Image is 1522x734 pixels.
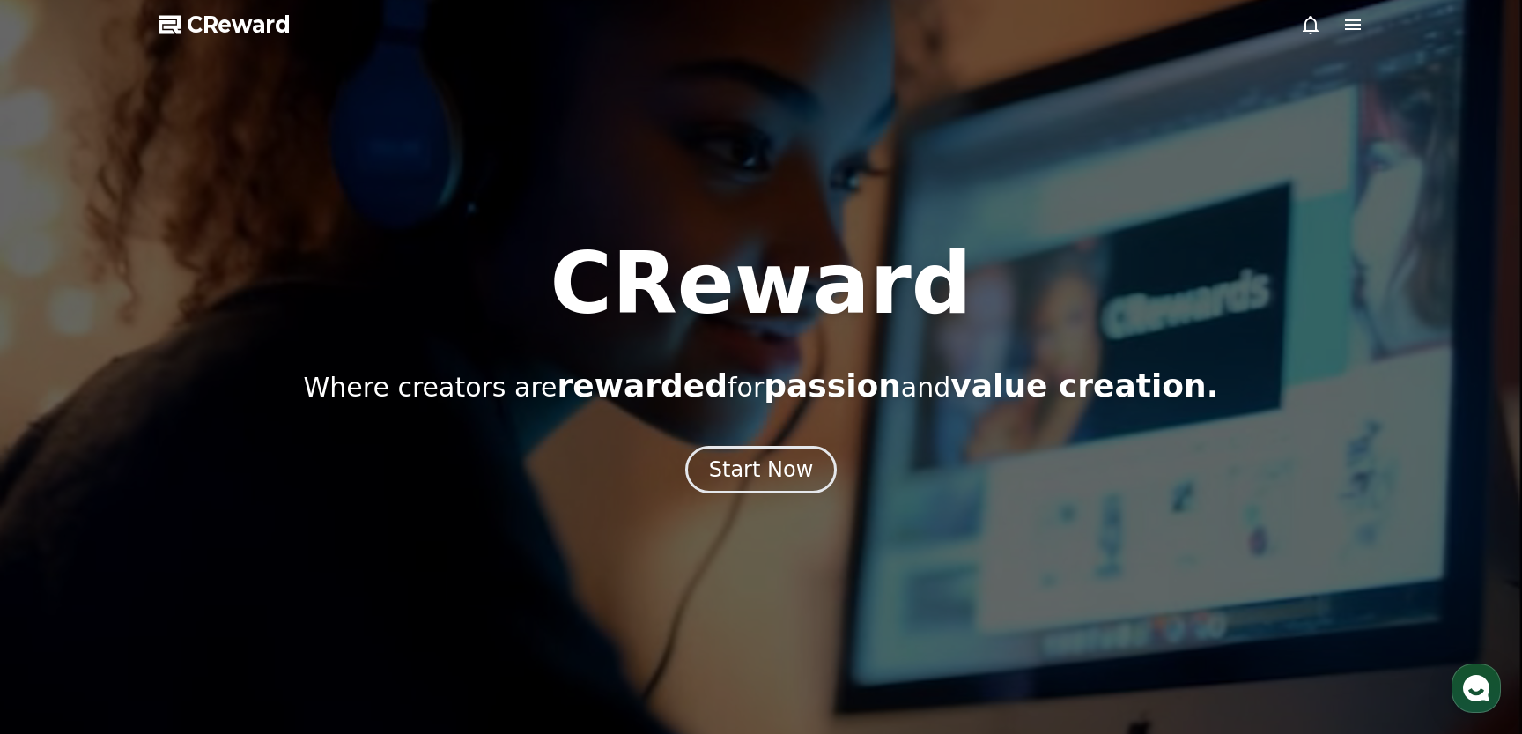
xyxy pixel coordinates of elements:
[764,367,901,404] span: passion
[187,11,291,39] span: CReward
[685,446,838,493] button: Start Now
[146,586,198,600] span: Messages
[5,559,116,603] a: Home
[709,456,814,484] div: Start Now
[227,559,338,603] a: Settings
[685,463,838,480] a: Start Now
[550,241,972,326] h1: CReward
[261,585,304,599] span: Settings
[116,559,227,603] a: Messages
[558,367,728,404] span: rewarded
[950,367,1218,404] span: value creation.
[159,11,291,39] a: CReward
[45,585,76,599] span: Home
[304,368,1219,404] p: Where creators are for and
